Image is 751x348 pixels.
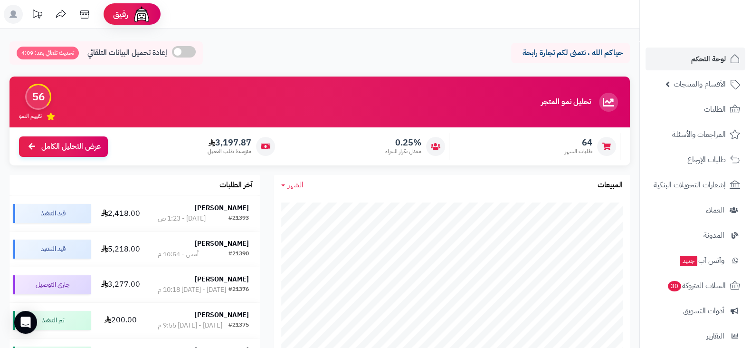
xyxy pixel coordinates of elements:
span: لوحة التحكم [691,52,726,66]
div: قيد التنفيذ [13,240,91,259]
span: متوسط طلب العميل [208,147,251,155]
span: طلبات الشهر [565,147,592,155]
div: #21390 [228,250,249,259]
span: الشهر [288,179,304,191]
span: التقارير [706,329,724,343]
span: 3,197.87 [208,137,251,148]
a: المدونة [646,224,745,247]
div: #21393 [228,214,249,223]
a: طلبات الإرجاع [646,148,745,171]
span: السلات المتروكة [667,279,726,292]
h3: تحليل نمو المتجر [541,98,591,106]
td: 2,418.00 [95,196,147,231]
span: 30 [668,281,681,291]
a: أدوات التسويق [646,300,745,322]
span: المدونة [703,229,724,242]
div: [DATE] - [DATE] 10:18 م [158,285,226,295]
td: 3,277.00 [95,267,147,302]
a: إشعارات التحويلات البنكية [646,174,745,196]
span: جديد [680,256,697,266]
a: المراجعات والأسئلة [646,123,745,146]
strong: [PERSON_NAME] [195,274,249,284]
div: تم التنفيذ [13,311,91,330]
span: رفيق [113,9,128,20]
span: الأقسام والمنتجات [674,77,726,91]
span: تحديث تلقائي بعد: 4:09 [17,47,79,59]
a: لوحة التحكم [646,48,745,70]
a: الشهر [281,180,304,191]
a: السلات المتروكة30 [646,274,745,297]
div: [DATE] - 1:23 ص [158,214,206,223]
span: المراجعات والأسئلة [672,128,726,141]
span: تقييم النمو [19,112,42,120]
span: أدوات التسويق [683,304,724,318]
h3: آخر الطلبات [219,181,253,190]
a: التقارير [646,325,745,348]
span: عرض التحليل الكامل [41,141,101,152]
a: وآتس آبجديد [646,249,745,272]
div: قيد التنفيذ [13,204,91,223]
a: الطلبات [646,98,745,121]
a: العملاء [646,199,745,222]
a: تحديثات المنصة [25,5,49,26]
img: ai-face.png [132,5,151,24]
span: إشعارات التحويلات البنكية [654,178,726,192]
span: معدل تكرار الشراء [385,147,421,155]
span: 0.25% [385,137,421,148]
div: Open Intercom Messenger [14,311,37,334]
span: طلبات الإرجاع [687,153,726,166]
div: أمس - 10:54 م [158,250,199,259]
span: إعادة تحميل البيانات التلقائي [87,48,167,58]
td: 5,218.00 [95,232,147,267]
a: عرض التحليل الكامل [19,136,108,157]
h3: المبيعات [598,181,623,190]
div: جاري التوصيل [13,275,91,294]
strong: [PERSON_NAME] [195,239,249,249]
img: logo-2.png [686,27,742,47]
strong: [PERSON_NAME] [195,203,249,213]
span: العملاء [706,203,724,217]
p: حياكم الله ، نتمنى لكم تجارة رابحة [518,48,623,58]
span: وآتس آب [679,254,724,267]
span: الطلبات [704,103,726,116]
span: 64 [565,137,592,148]
strong: [PERSON_NAME] [195,310,249,320]
div: #21376 [228,285,249,295]
div: [DATE] - [DATE] 9:55 م [158,321,222,330]
div: #21375 [228,321,249,330]
td: 200.00 [95,303,147,338]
